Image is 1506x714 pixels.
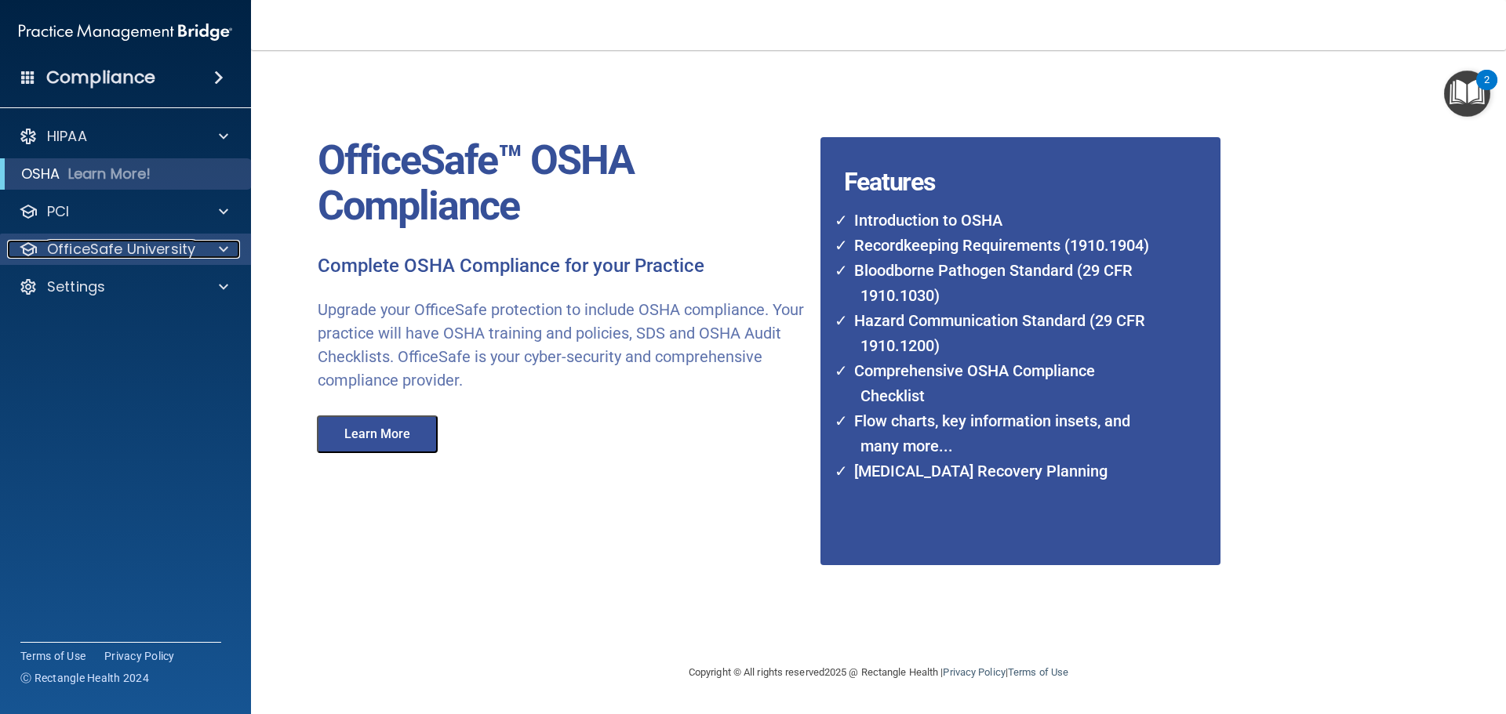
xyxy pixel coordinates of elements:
div: 2 [1484,80,1490,100]
li: Flow charts, key information insets, and many more... [845,408,1159,458]
button: Open Resource Center, 2 new notifications [1444,71,1490,117]
p: Complete OSHA Compliance for your Practice [318,254,809,279]
li: Comprehensive OSHA Compliance Checklist [845,358,1159,408]
li: Introduction to OSHA [845,208,1159,233]
a: OfficeSafe University [19,240,228,259]
span: Ⓒ Rectangle Health 2024 [20,670,149,686]
p: Upgrade your OfficeSafe protection to include OSHA compliance. Your practice will have OSHA train... [318,298,809,392]
p: HIPAA [47,127,87,146]
li: Bloodborne Pathogen Standard (29 CFR 1910.1030) [845,258,1159,308]
a: Settings [19,277,228,296]
a: PCI [19,202,228,221]
iframe: Drift Widget Chat Controller [1235,603,1487,665]
p: Learn More! [68,165,151,183]
li: [MEDICAL_DATA] Recovery Planning [845,458,1159,484]
img: PMB logo [19,16,232,48]
p: OfficeSafe University [47,240,195,259]
p: Settings [47,277,105,296]
a: Learn More [306,429,453,440]
a: Privacy Policy [104,648,175,664]
p: PCI [47,202,69,221]
h4: Features [820,137,1179,169]
p: OfficeSafe™ OSHA Compliance [318,138,809,229]
p: OSHA [21,165,60,183]
h4: Compliance [46,67,155,89]
a: Terms of Use [20,648,85,664]
li: Hazard Communication Standard (29 CFR 1910.1200) [845,308,1159,358]
a: Privacy Policy [943,666,1005,678]
a: HIPAA [19,127,228,146]
button: Learn More [317,415,438,453]
li: Recordkeeping Requirements (1910.1904) [845,233,1159,258]
a: Terms of Use [1008,666,1068,678]
div: Copyright © All rights reserved 2025 @ Rectangle Health | | [592,647,1165,698]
